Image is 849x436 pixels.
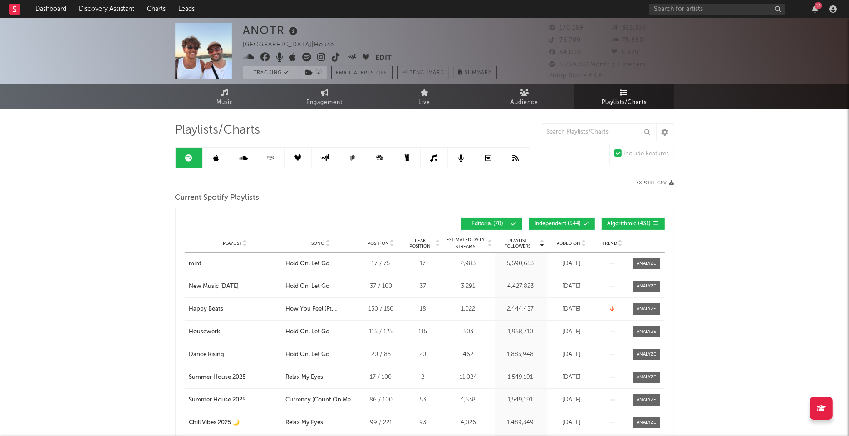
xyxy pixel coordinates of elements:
div: 1,549,191 [497,373,545,382]
span: Playlists/Charts [175,125,260,136]
div: Summer House 2025 [189,373,246,382]
button: Editorial(70) [461,218,522,230]
em: Off [377,71,388,76]
span: Estimated Daily Streams [445,237,487,250]
div: Chill Vibes 2025 🌙 [189,418,240,427]
div: 2 [406,373,440,382]
div: [DATE] [549,282,594,291]
div: Summer House 2025 [189,396,246,405]
span: Song [311,241,324,246]
div: [DATE] [549,396,594,405]
span: Trend [602,241,617,246]
button: Algorithmic(431) [602,218,665,230]
div: 4,427,823 [497,282,545,291]
button: Email AlertsOff [331,66,393,79]
div: Happy Beats [189,305,224,314]
a: Music [175,84,275,109]
span: ( 2 ) [300,66,327,79]
div: 37 [406,282,440,291]
span: Current Spotify Playlists [175,193,260,203]
div: [DATE] [549,327,594,337]
a: Summer House 2025 [189,396,281,405]
div: 99 / 221 [361,418,402,427]
div: 20 [406,350,440,359]
div: 53 [406,396,440,405]
span: Position [368,241,389,246]
span: 5,829 [612,50,639,55]
a: Summer House 2025 [189,373,281,382]
button: Summary [454,66,497,79]
div: New Music [DATE] [189,282,239,291]
div: ANOTR [243,23,300,38]
a: Chill Vibes 2025 🌙 [189,418,281,427]
div: 1,549,191 [497,396,545,405]
div: 12 [815,2,822,9]
div: Currency (Count On Me) (ft [PERSON_NAME] and PAMÉ) [285,396,356,405]
div: 18 [406,305,440,314]
div: How You Feel (Ft. [PERSON_NAME]) [285,305,356,314]
span: Audience [510,97,538,108]
div: Hold On, Let Go [285,282,329,291]
span: Playlist Followers [497,238,539,249]
span: 353,336 [612,25,646,31]
div: [DATE] [549,259,594,268]
div: [DATE] [549,418,594,427]
a: mint [189,259,281,268]
span: 54,000 [550,50,582,55]
span: Added On [557,241,581,246]
a: Housewerk [189,327,281,337]
span: Peak Position [406,238,435,249]
span: 5,769,836 Monthly Listeners [550,62,646,68]
div: 115 [406,327,440,337]
div: Relax My Eyes [285,373,323,382]
div: 2,444,457 [497,305,545,314]
div: 503 [445,327,492,337]
div: 37 / 100 [361,282,402,291]
div: 17 / 100 [361,373,402,382]
div: [DATE] [549,373,594,382]
a: Dance Rising [189,350,281,359]
div: 115 / 125 [361,327,402,337]
a: Engagement [275,84,375,109]
div: 20 / 85 [361,350,402,359]
span: Playlists/Charts [602,97,647,108]
span: Music [216,97,233,108]
div: 1,958,710 [497,327,545,337]
a: Happy Beats [189,305,281,314]
div: 2,983 [445,259,492,268]
div: Housewerk [189,327,221,337]
button: Export CSV [637,180,674,186]
div: 1,022 [445,305,492,314]
span: 75,860 [612,37,643,43]
input: Search Playlists/Charts [542,123,655,141]
span: 76,700 [550,37,581,43]
div: mint [189,259,202,268]
span: Summary [465,70,492,75]
div: 86 / 100 [361,396,402,405]
a: Audience [475,84,574,109]
div: 11,024 [445,373,492,382]
div: 93 [406,418,440,427]
div: 17 [406,259,440,268]
span: Benchmark [410,68,444,79]
span: Engagement [307,97,343,108]
div: [DATE] [549,350,594,359]
span: Playlist [223,241,242,246]
span: Live [419,97,431,108]
a: Live [375,84,475,109]
a: New Music [DATE] [189,282,281,291]
div: 462 [445,350,492,359]
a: Benchmark [397,66,449,79]
div: Hold On, Let Go [285,350,329,359]
div: 4,538 [445,396,492,405]
div: 3,291 [445,282,492,291]
span: Jump Score: 69.6 [550,73,604,79]
div: Dance Rising [189,350,225,359]
div: 5,690,653 [497,259,545,268]
button: Edit [375,53,392,64]
div: 1,489,349 [497,418,545,427]
button: Independent(544) [529,218,595,230]
button: (2) [300,66,327,79]
a: Playlists/Charts [574,84,674,109]
button: Tracking [243,66,300,79]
